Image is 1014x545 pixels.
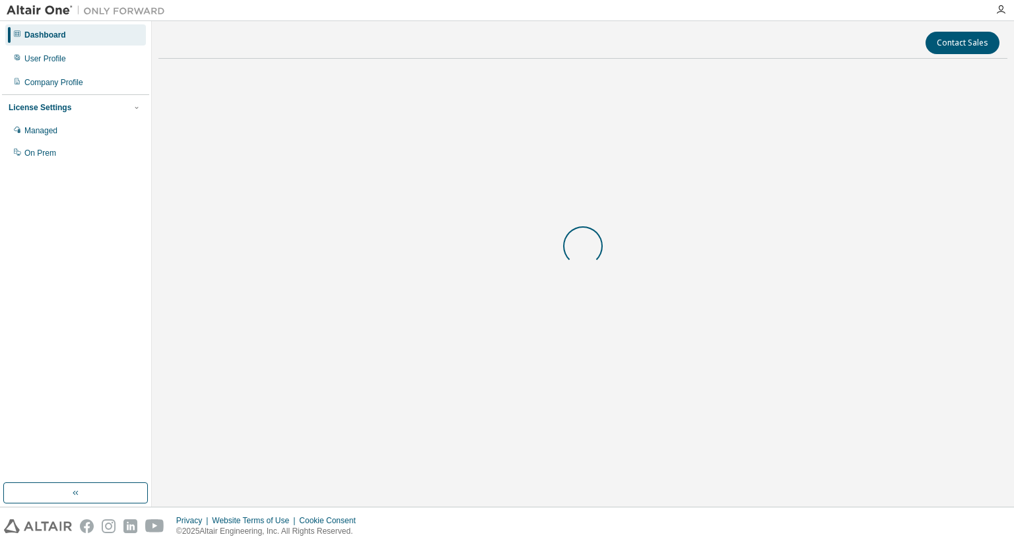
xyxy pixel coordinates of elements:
[24,77,83,88] div: Company Profile
[24,53,66,64] div: User Profile
[24,125,57,136] div: Managed
[145,519,164,533] img: youtube.svg
[926,32,999,54] button: Contact Sales
[7,4,172,17] img: Altair One
[24,148,56,158] div: On Prem
[102,519,116,533] img: instagram.svg
[176,526,364,537] p: © 2025 Altair Engineering, Inc. All Rights Reserved.
[212,515,299,526] div: Website Terms of Use
[123,519,137,533] img: linkedin.svg
[299,515,363,526] div: Cookie Consent
[80,519,94,533] img: facebook.svg
[24,30,66,40] div: Dashboard
[176,515,212,526] div: Privacy
[9,102,71,113] div: License Settings
[4,519,72,533] img: altair_logo.svg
